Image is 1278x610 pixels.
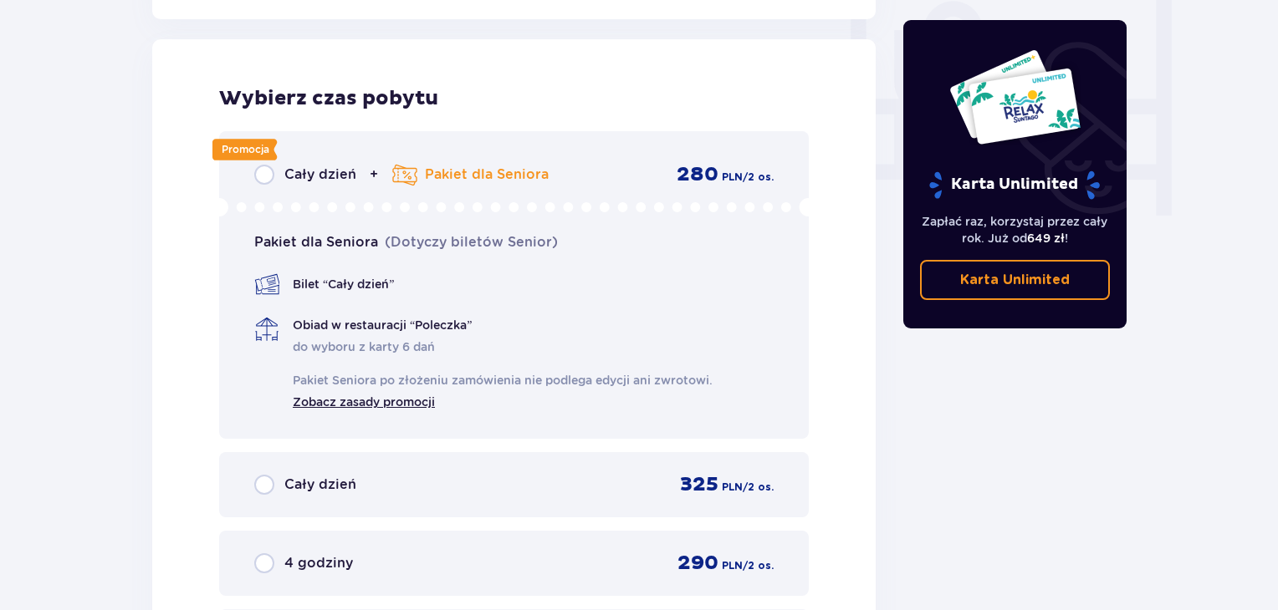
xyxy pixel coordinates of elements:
p: + [370,165,378,184]
p: ( Dotyczy biletów Senior ) [385,233,558,252]
p: Pakiet dla Seniora [254,233,378,252]
span: Cały dzień [284,165,356,184]
span: Cały dzień [284,475,356,494]
span: 325 [680,472,718,497]
a: Zobacz zasady promocji [293,390,435,410]
a: Karta Unlimited [920,260,1111,300]
span: / 2 os. [743,170,774,185]
span: PLN [722,558,743,573]
img: Dwie karty całoroczne do Suntago z napisem 'UNLIMITED RELAX', na białym tle z tropikalnymi liśćmi... [948,48,1081,145]
p: Zapłać raz, korzystaj przez cały rok. Już od ! [920,213,1111,247]
p: Promocja [222,142,269,157]
span: 649 zł [1027,231,1065,245]
span: PLN [722,170,743,185]
span: / 2 os. [743,558,774,573]
p: Karta Unlimited [960,271,1070,289]
span: 280 [677,162,718,187]
span: do wyboru z karty 6 dań Pakiet Seniora po złożeniu zamówienia nie podlega edycji ani zwrotowi. [293,338,713,410]
p: Karta Unlimited [928,170,1102,200]
span: PLN [722,480,743,495]
span: 290 [677,551,718,576]
span: Obiad w restauracji “Poleczka” [293,317,472,333]
span: Bilet “Cały dzień” [293,276,394,292]
p: Pakiet dla Seniora [425,165,549,184]
h2: Wybierz czas pobytu [219,86,809,111]
span: / 2 os. [743,480,774,495]
span: 4 godziny [284,554,353,572]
